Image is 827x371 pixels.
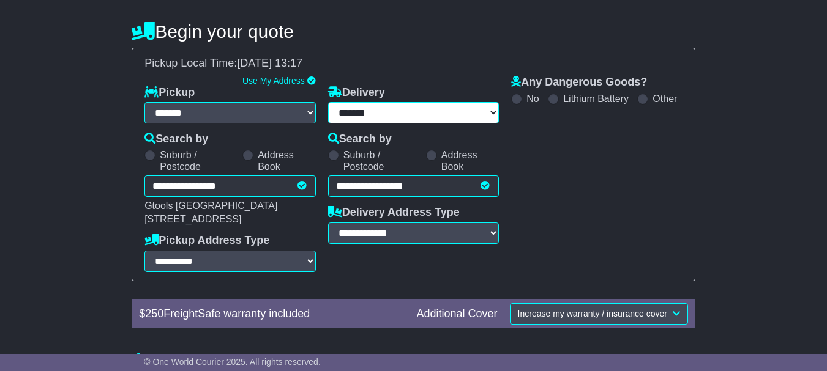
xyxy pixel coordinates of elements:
[144,200,277,211] span: Gtools [GEOGRAPHIC_DATA]
[343,149,420,172] label: Suburb / Postcode
[518,309,667,318] span: Increase my warranty / insurance cover
[242,76,305,86] a: Use My Address
[237,57,302,69] span: [DATE] 13:17
[510,303,688,325] button: Increase my warranty / insurance cover
[328,206,460,219] label: Delivery Address Type
[144,86,195,100] label: Pickup
[411,307,504,321] div: Additional Cover
[138,57,689,70] div: Pickup Local Time:
[160,149,236,172] label: Suburb / Postcode
[511,76,647,89] label: Any Dangerous Goods?
[144,357,321,367] span: © One World Courier 2025. All rights reserved.
[133,307,410,321] div: $ FreightSafe warranty included
[144,214,241,224] span: [STREET_ADDRESS]
[132,21,695,42] h4: Begin your quote
[563,93,629,105] label: Lithium Battery
[145,307,163,320] span: 250
[328,86,385,100] label: Delivery
[144,234,269,248] label: Pickup Address Type
[526,93,539,105] label: No
[258,149,316,172] label: Address Book
[328,133,392,146] label: Search by
[144,133,208,146] label: Search by
[441,149,500,172] label: Address Book
[653,93,677,105] label: Other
